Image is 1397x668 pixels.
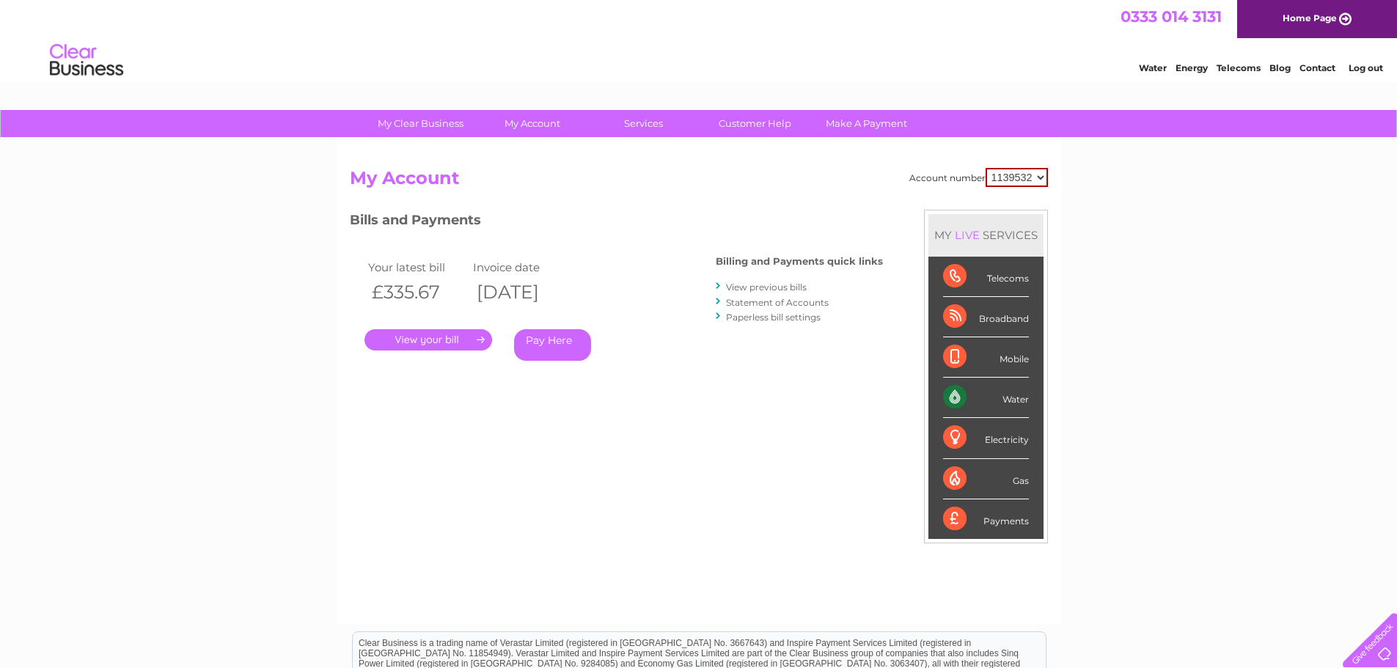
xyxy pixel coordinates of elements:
[49,38,124,83] img: logo.png
[469,277,575,307] th: [DATE]
[952,228,983,242] div: LIVE
[469,257,575,277] td: Invoice date
[716,256,883,267] h4: Billing and Payments quick links
[726,297,829,308] a: Statement of Accounts
[943,297,1029,337] div: Broadband
[364,277,470,307] th: £335.67
[943,459,1029,499] div: Gas
[943,257,1029,297] div: Telecoms
[1269,62,1291,73] a: Blog
[943,337,1029,378] div: Mobile
[514,329,591,361] a: Pay Here
[1349,62,1383,73] a: Log out
[364,329,492,350] a: .
[360,110,481,137] a: My Clear Business
[928,214,1044,256] div: MY SERVICES
[943,418,1029,458] div: Electricity
[364,257,470,277] td: Your latest bill
[353,8,1046,71] div: Clear Business is a trading name of Verastar Limited (registered in [GEOGRAPHIC_DATA] No. 3667643...
[1139,62,1167,73] a: Water
[350,168,1048,196] h2: My Account
[726,282,807,293] a: View previous bills
[472,110,593,137] a: My Account
[943,378,1029,418] div: Water
[806,110,927,137] a: Make A Payment
[1217,62,1261,73] a: Telecoms
[1299,62,1335,73] a: Contact
[726,312,821,323] a: Paperless bill settings
[583,110,704,137] a: Services
[1176,62,1208,73] a: Energy
[1121,7,1222,26] a: 0333 014 3131
[943,499,1029,539] div: Payments
[694,110,815,137] a: Customer Help
[350,210,883,235] h3: Bills and Payments
[909,168,1048,187] div: Account number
